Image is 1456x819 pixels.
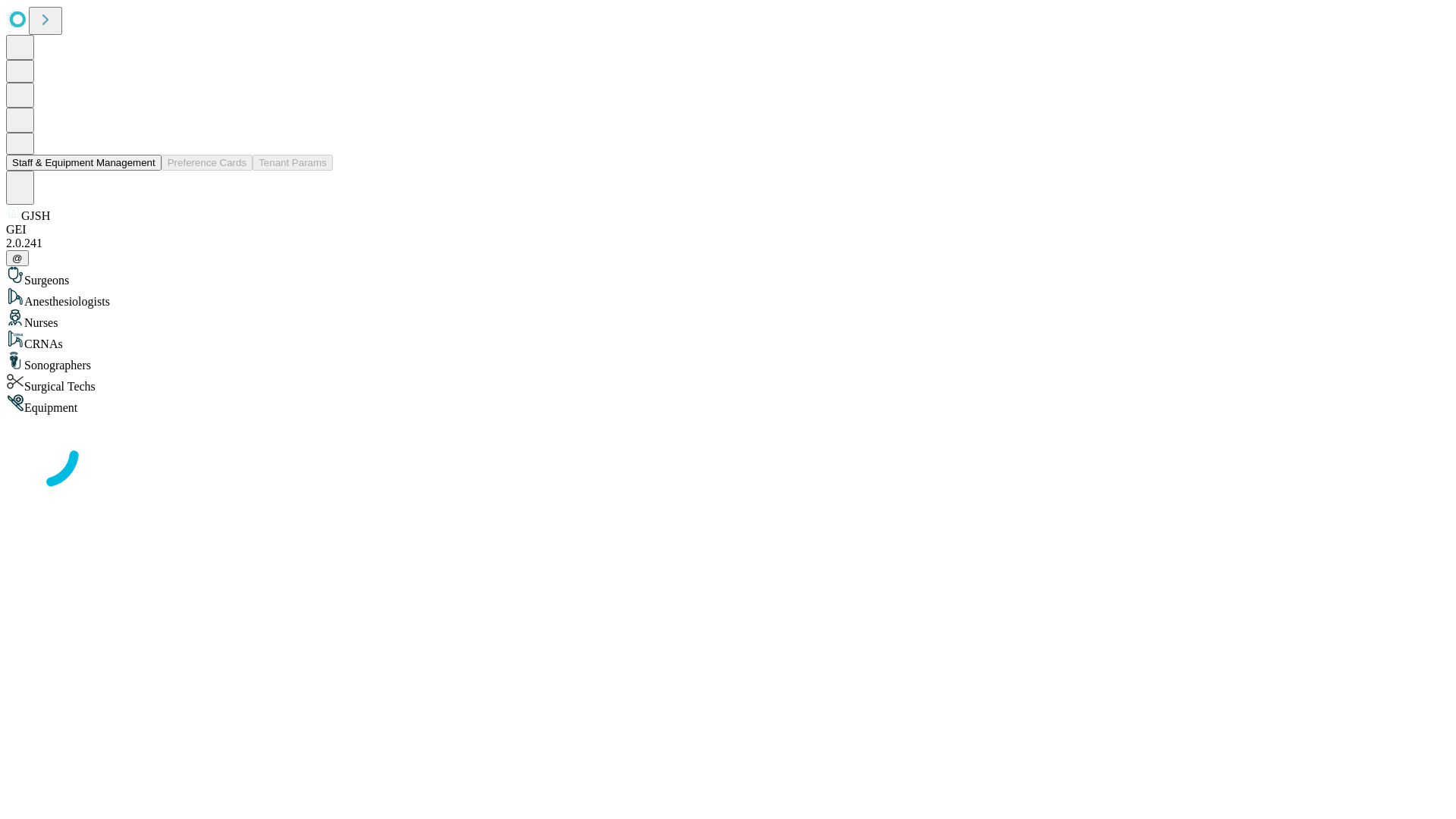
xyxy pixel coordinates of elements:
[6,250,29,266] button: @
[253,155,333,171] button: Tenant Params
[6,223,1450,237] div: GEI
[6,351,1450,372] div: Sonographers
[6,330,1450,351] div: CRNAs
[12,253,23,264] span: @
[6,155,162,171] button: Staff & Equipment Management
[6,394,1450,415] div: Equipment
[162,155,253,171] button: Preference Cards
[6,237,1450,250] div: 2.0.241
[6,309,1450,330] div: Nurses
[6,266,1450,287] div: Surgeons
[6,287,1450,309] div: Anesthesiologists
[6,372,1450,394] div: Surgical Techs
[21,209,50,222] span: GJSH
